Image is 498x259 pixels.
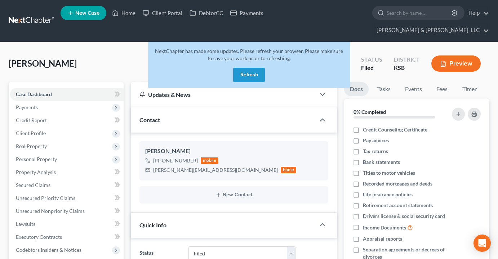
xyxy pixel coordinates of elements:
[387,6,453,19] input: Search by name...
[363,158,400,166] span: Bank statements
[10,88,124,101] a: Case Dashboard
[10,166,124,179] a: Property Analysis
[457,82,483,96] a: Timer
[394,55,420,64] div: District
[372,82,396,96] a: Tasks
[201,157,219,164] div: mobile
[16,117,47,123] span: Credit Report
[153,166,278,174] div: [PERSON_NAME][EMAIL_ADDRESS][DOMAIN_NAME]
[363,126,427,133] span: Credit Counseling Certificate
[16,156,57,162] span: Personal Property
[431,82,454,96] a: Fees
[9,58,77,68] span: [PERSON_NAME]
[75,10,99,16] span: New Case
[473,235,491,252] div: Open Intercom Messenger
[431,55,481,72] button: Preview
[16,221,35,227] span: Lawsuits
[281,167,297,173] div: home
[363,169,415,177] span: Titles to motor vehicles
[139,6,186,19] a: Client Portal
[186,6,227,19] a: DebtorCC
[16,208,85,214] span: Unsecured Nonpriority Claims
[10,192,124,205] a: Unsecured Priority Claims
[361,55,382,64] div: Status
[363,191,413,198] span: Life insurance policies
[363,202,433,209] span: Retirement account statements
[145,147,323,156] div: [PERSON_NAME]
[363,148,388,155] span: Tax returns
[10,114,124,127] a: Credit Report
[145,192,323,198] button: New Contact
[465,6,489,19] a: Help
[394,64,420,72] div: KSB
[233,68,265,82] button: Refresh
[10,179,124,192] a: Secured Claims
[16,130,46,136] span: Client Profile
[361,64,382,72] div: Filed
[354,109,386,115] strong: 0% Completed
[16,234,62,240] span: Executory Contracts
[10,205,124,218] a: Unsecured Nonpriority Claims
[155,48,343,61] span: NextChapter has made some updates. Please refresh your browser. Please make sure to save your wor...
[16,104,38,110] span: Payments
[16,247,81,253] span: Codebtors Insiders & Notices
[10,218,124,231] a: Lawsuits
[153,157,198,164] div: [PHONE_NUMBER]
[344,82,369,96] a: Docs
[139,116,160,123] span: Contact
[363,180,432,187] span: Recorded mortgages and deeds
[399,82,428,96] a: Events
[227,6,267,19] a: Payments
[16,91,52,97] span: Case Dashboard
[16,195,75,201] span: Unsecured Priority Claims
[10,231,124,244] a: Executory Contracts
[139,91,307,98] div: Updates & News
[16,169,56,175] span: Property Analysis
[363,213,445,220] span: Drivers license & social security card
[16,182,50,188] span: Secured Claims
[139,222,166,228] span: Quick Info
[363,137,389,144] span: Pay advices
[108,6,139,19] a: Home
[373,24,489,37] a: [PERSON_NAME] & [PERSON_NAME], LLC
[363,235,402,242] span: Appraisal reports
[363,224,406,231] span: Income Documents
[16,143,47,149] span: Real Property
